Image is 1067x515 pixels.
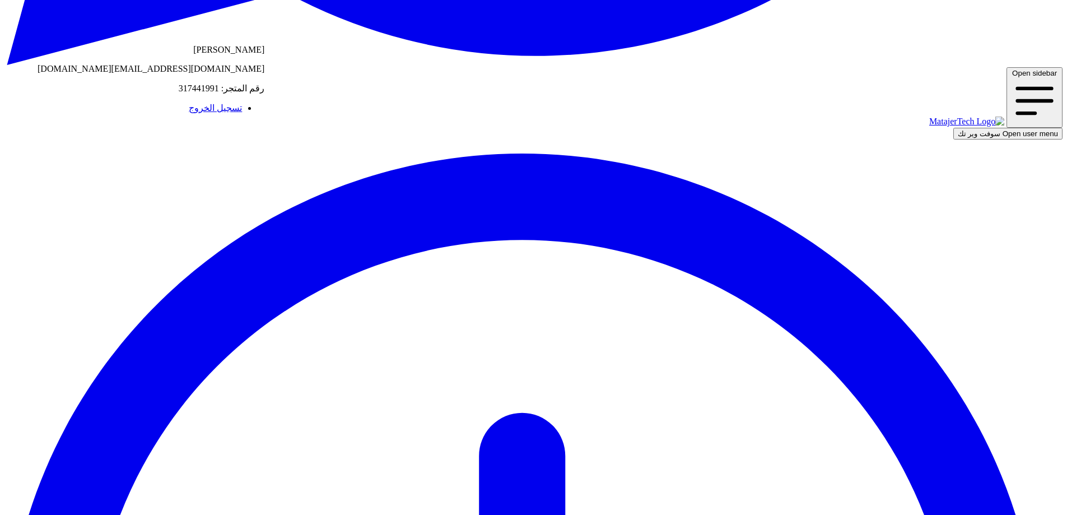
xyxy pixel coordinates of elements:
[38,64,264,74] p: [DOMAIN_NAME][EMAIL_ADDRESS][DOMAIN_NAME]
[189,103,242,113] a: تسجيل الخروج
[38,45,264,55] p: [PERSON_NAME]
[953,128,1063,140] button: Open user menu سوفت وير تك
[1012,69,1057,77] span: Open sidebar
[38,83,264,94] p: رقم المتجر: 317441991
[1003,129,1058,138] span: Open user menu
[958,129,1000,138] span: سوفت وير تك
[929,117,1004,127] img: MatajerTech Logo
[1007,67,1063,128] button: Open sidebar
